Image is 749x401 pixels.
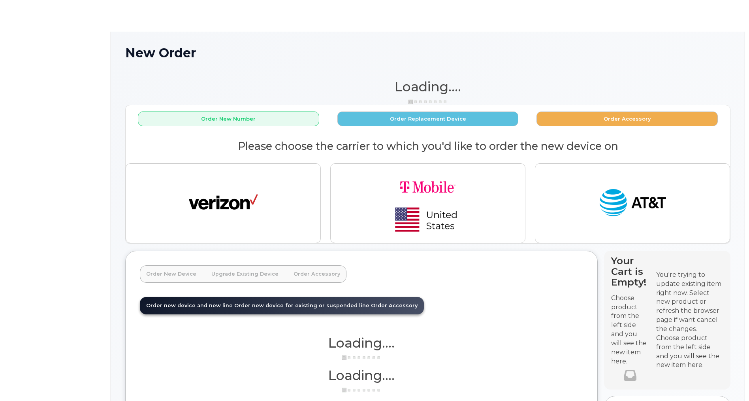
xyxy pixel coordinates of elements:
[536,112,718,126] button: Order Accessory
[140,265,203,283] a: Order New Device
[189,185,258,221] img: verizon-ab2890fd1dd4a6c9cf5f392cd2db4626a3dae38ee8226e09bcb5c993c4c79f81.png
[342,355,381,361] img: ajax-loader-3a6953c30dc77f0bf724df975f13086db4f4c1262e45940f03d1251963f1bf2e.gif
[342,387,381,393] img: ajax-loader-3a6953c30dc77f0bf724df975f13086db4f4c1262e45940f03d1251963f1bf2e.gif
[234,303,369,308] span: Order new device for existing or suspended line
[287,265,346,283] a: Order Accessory
[205,265,285,283] a: Upgrade Existing Device
[138,112,319,126] button: Order New Number
[656,270,723,334] div: You're trying to update existing item right now. Select new product or refresh the browser page i...
[408,99,448,105] img: ajax-loader-3a6953c30dc77f0bf724df975f13086db4f4c1262e45940f03d1251963f1bf2e.gif
[611,255,649,288] h4: Your Cart is Empty!
[373,170,483,236] img: t-mobile-78392d334a420d5b7f0e63d4fa81f6287a21d394dc80d677554bb55bbab1186f.png
[140,368,583,382] h1: Loading....
[146,303,233,308] span: Order new device and new line
[125,46,730,60] h1: New Order
[611,294,649,366] p: Choose product from the left side and you will see the new item here.
[125,79,730,94] h1: Loading....
[140,336,583,350] h1: Loading....
[337,112,519,126] button: Order Replacement Device
[371,303,418,308] span: Order Accessory
[656,334,723,370] div: Choose product from the left side and you will see the new item here.
[598,185,667,221] img: at_t-fb3d24644a45acc70fc72cc47ce214d34099dfd970ee3ae2334e4251f9d920fd.png
[126,140,730,152] h2: Please choose the carrier to which you'd like to order the new device on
